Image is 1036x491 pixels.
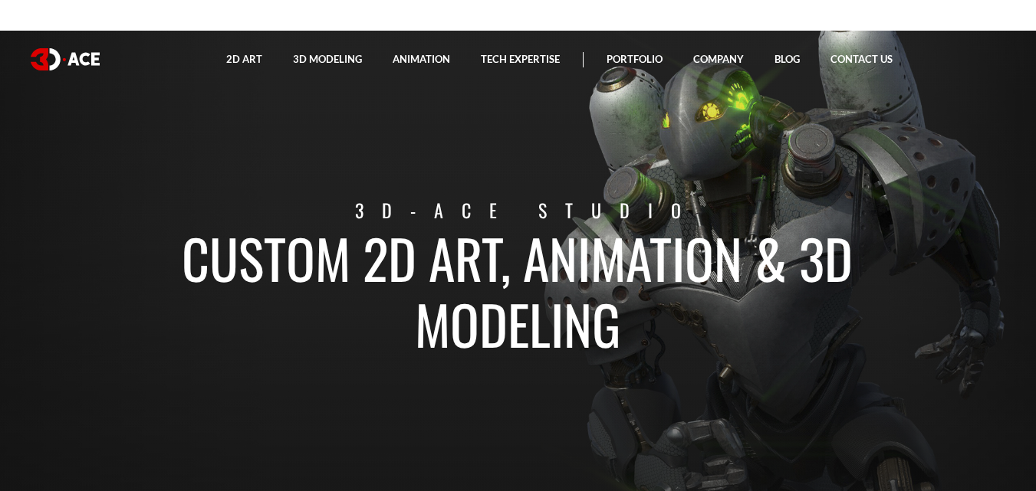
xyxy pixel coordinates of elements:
[377,31,465,88] a: Animation
[591,31,678,88] a: Portfolio
[678,31,759,88] a: Company
[465,31,575,88] a: Tech Expertise
[93,224,943,356] h1: Custom 2D art, animation & 3D modeling
[93,196,962,224] p: 3D-Ace studio
[815,31,908,88] a: Contact Us
[211,31,278,88] a: 2D Art
[759,31,815,88] a: Blog
[278,31,377,88] a: 3D Modeling
[31,48,100,70] img: logo white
